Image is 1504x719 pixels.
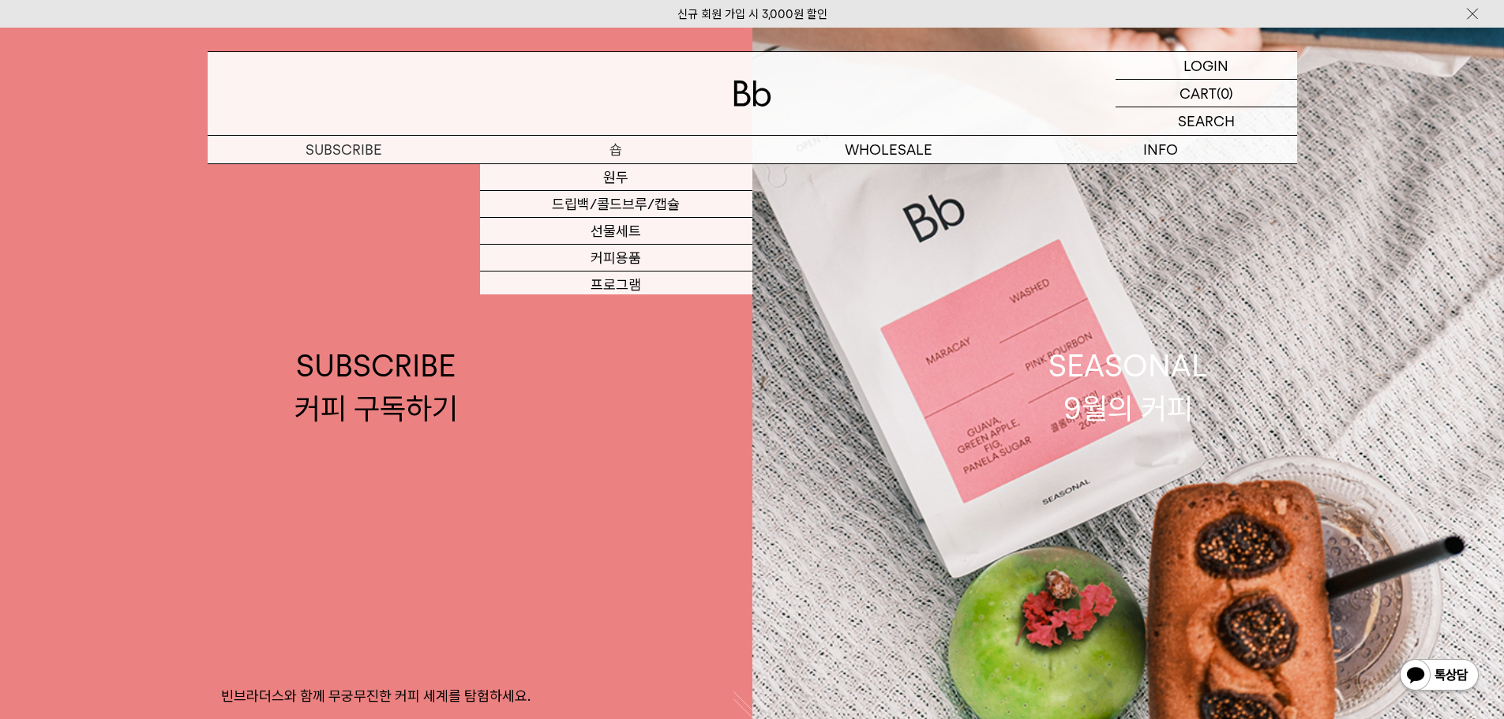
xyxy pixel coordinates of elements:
[1398,657,1480,695] img: 카카오톡 채널 1:1 채팅 버튼
[1048,345,1208,429] div: SEASONAL 9월의 커피
[480,191,752,218] a: 드립백/콜드브루/캡슐
[480,136,752,163] a: 숍
[480,218,752,245] a: 선물세트
[1116,80,1297,107] a: CART (0)
[480,271,752,298] a: 프로그램
[1025,136,1297,163] p: INFO
[752,136,1025,163] p: WHOLESALE
[1183,52,1228,79] p: LOGIN
[1217,80,1233,107] p: (0)
[1178,107,1235,135] p: SEARCH
[480,164,752,191] a: 원두
[294,345,458,429] div: SUBSCRIBE 커피 구독하기
[733,81,771,107] img: 로고
[1116,52,1297,80] a: LOGIN
[208,136,480,163] a: SUBSCRIBE
[1180,80,1217,107] p: CART
[480,245,752,271] a: 커피용품
[677,7,827,21] a: 신규 회원 가입 시 3,000원 할인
